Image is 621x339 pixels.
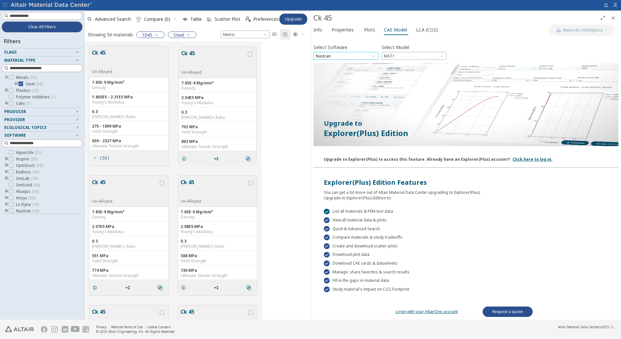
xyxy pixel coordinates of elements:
[416,25,438,35] span: LCA (CO2)
[2,21,82,32] button: Clear All Filters
[2,108,82,116] button: Producer
[155,281,168,294] button: Similar search
[4,57,35,63] span: Material Type
[181,308,247,328] button: Ck 45
[563,28,603,33] span: Materials Intelligence
[92,229,166,234] div: Young's Modulus
[4,117,25,122] span: Provider
[16,189,39,194] span: Abaqus
[181,229,254,234] div: Young's Modulus
[2,124,82,132] button: Ecological Topics
[2,32,24,48] div: Filters
[92,253,166,258] div: 551 MPa
[181,244,254,249] div: [PERSON_NAME]'s Ratio
[215,17,240,21] span: Scatter Plot
[35,150,42,155] span: ( 52 )
[100,156,109,160] span: ( 50 )
[92,273,166,278] div: Ultimate Tensile Strength
[173,32,184,38] span: Steel
[26,82,43,87] span: Steel
[324,252,608,258] div: Download plot data
[313,25,322,35] span: Info
[31,176,38,181] span: ( 56 )
[14,82,19,87] i: toogle group
[313,52,378,60] span: Nastran
[211,152,224,165] button: Share
[324,286,330,292] div: 
[16,101,31,106] span: Salts
[16,195,35,201] span: Ansys
[122,281,136,294] button: Share
[181,100,254,106] div: Young's Modulus
[324,234,608,240] div: Compare materials & study tradeoffs
[84,41,310,320] div: grid
[181,139,254,144] div: 863 MPa
[92,178,158,199] button: Ck 45
[4,195,9,201] i: toogle group
[92,94,166,100] div: 1.865E5 - 2.31E5 MPa
[4,132,26,138] span: Software
[92,114,166,119] div: [PERSON_NAME]'s Ratio
[324,243,330,249] div: 
[92,85,166,90] div: Density
[92,129,166,134] div: Yield Strength
[181,239,254,244] div: 0.3
[16,176,38,181] span: SimLab
[190,17,202,21] span: Table
[2,132,82,139] button: Software
[382,43,409,52] label: Select Model
[92,215,166,220] div: Density
[181,86,254,91] div: Density
[211,281,224,294] button: Share
[16,157,37,162] span: Inspire
[4,125,46,130] span: Ecological Topics
[2,116,82,124] button: Provider
[92,258,166,264] div: Yield Strength
[181,110,254,115] div: 0.3
[181,209,254,215] div: 7.85E-9 Mg/mm³
[382,52,447,60] span: MAT1
[382,52,447,60] div: Model
[324,209,608,215] div: List all materials & PEM test data
[324,178,608,187] div: Explorer(Plus) Edition Features
[181,115,254,120] div: [PERSON_NAME]'s Ratio
[181,268,254,273] div: 730 MPa
[4,75,9,80] i: toogle group
[32,88,38,93] span: ( 20 )
[16,182,40,188] span: SimSolid
[558,325,599,329] span: Altair Material Data Center
[313,13,598,23] div: Ck 45
[332,25,354,35] span: Properties
[313,52,378,60] div: Software
[28,24,56,30] span: Clear All Filters
[158,285,163,290] i: 
[280,29,290,40] button: Tile View
[285,17,302,22] span: Upgrade
[16,208,39,214] span: Nastran
[2,56,82,64] button: Material Type
[92,239,166,244] div: 0.3
[181,95,254,100] div: 2.04E5 MPa
[246,285,251,290] i: 
[51,94,56,100] span: ( 1 )
[4,49,17,55] span: Flags
[92,209,166,215] div: 7.85E-9 Mg/mm³
[26,101,31,106] span: ( 1 )
[324,234,330,240] div: 
[243,281,257,294] button: Similar search
[96,329,175,334] div: © 2025 Altair Engineering, Inc. All Rights Reserved.
[179,152,192,165] button: Details
[32,169,39,175] span: ( 56 )
[181,70,247,75] div: Un-Alloyed
[92,224,166,229] div: 2.07E5 MPa
[96,325,107,329] a: Privacy
[10,2,93,8] img: Altair Material Data Center
[92,69,112,74] div: Un-Alloyed
[4,101,9,106] i: toogle group
[181,130,254,135] div: Yield Strength
[36,163,43,168] span: ( 56 )
[324,217,330,223] div: 
[324,260,330,266] div: 
[181,273,254,278] div: Ultimate Tensile Strength
[324,269,608,275] div: Manage, share favorites & search results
